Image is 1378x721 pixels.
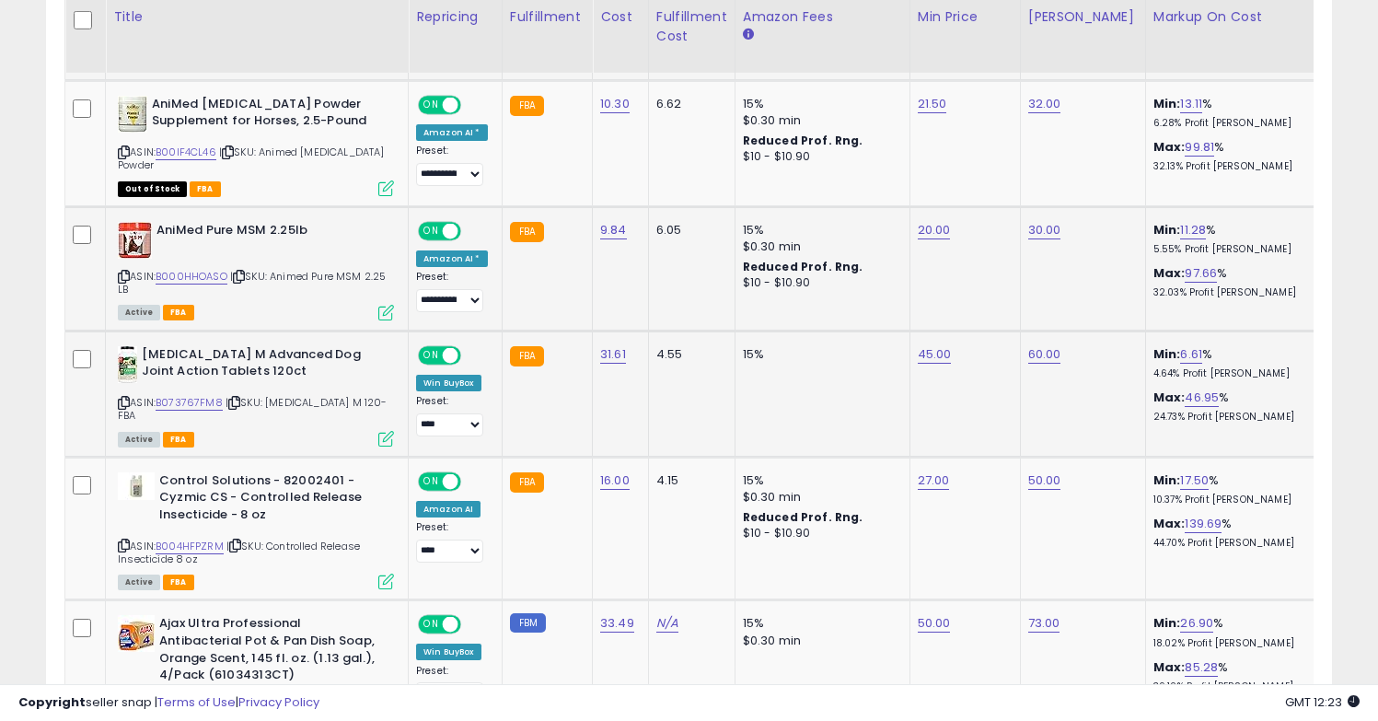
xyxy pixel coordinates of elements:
span: All listings currently available for purchase on Amazon [118,432,160,448]
span: FBA [163,432,194,448]
div: seller snap | | [18,694,319,712]
a: 6.61 [1180,345,1202,364]
div: Repricing [416,7,494,27]
img: 41qAjzjxXzL._SL40_.jpg [118,346,137,383]
div: Fulfillment Cost [656,7,727,46]
b: Reduced Prof. Rng. [743,259,863,274]
a: 26.90 [1180,614,1213,633]
a: 9.84 [600,221,627,239]
div: Win BuyBox [416,644,481,660]
b: Max: [1153,389,1186,406]
span: OFF [458,617,488,633]
small: FBA [510,222,544,242]
a: B000HHOASO [156,269,227,285]
div: $0.30 min [743,238,896,255]
p: 6.28% Profit [PERSON_NAME] [1153,117,1306,130]
div: ASIN: [118,222,394,319]
a: B073767FM8 [156,395,223,411]
span: ON [420,617,443,633]
b: Min: [1153,614,1181,632]
p: 10.37% Profit [PERSON_NAME] [1153,494,1306,506]
div: % [1153,222,1306,256]
a: 46.95 [1185,389,1219,407]
div: Amazon Fees [743,7,902,27]
div: Amazon AI * [416,250,488,267]
div: 6.62 [656,96,721,112]
a: 27.00 [918,471,950,490]
small: FBA [510,96,544,116]
a: 139.69 [1185,515,1222,533]
div: 15% [743,222,896,238]
img: 51V9441+gVL._SL40_.jpg [118,615,155,652]
div: Title [113,7,400,27]
div: % [1153,139,1306,173]
span: | SKU: [MEDICAL_DATA] M 120-FBA [118,395,388,423]
b: AniMed [MEDICAL_DATA] Powder Supplement for Horses, 2.5-Pound [152,96,376,134]
div: Amazon AI [416,501,481,517]
a: 60.00 [1028,345,1061,364]
a: 10.30 [600,95,630,113]
small: Amazon Fees. [743,27,754,43]
div: % [1153,516,1306,550]
a: 33.49 [600,614,634,633]
div: $10 - $10.90 [743,526,896,541]
a: B00IF4CL46 [156,145,216,160]
div: Preset: [416,271,488,312]
a: Terms of Use [157,693,236,711]
a: 73.00 [1028,614,1060,633]
a: 45.00 [918,345,952,364]
div: ASIN: [118,346,394,445]
div: $10 - $10.90 [743,275,896,291]
div: Markup on Cost [1153,7,1313,27]
b: Reduced Prof. Rng. [743,133,863,148]
a: 30.00 [1028,221,1061,239]
p: 5.55% Profit [PERSON_NAME] [1153,243,1306,256]
span: 2025-10-6 12:23 GMT [1285,693,1360,711]
b: Reduced Prof. Rng. [743,509,863,525]
p: 4.64% Profit [PERSON_NAME] [1153,367,1306,380]
b: Min: [1153,95,1181,112]
small: FBA [510,346,544,366]
a: Privacy Policy [238,693,319,711]
span: | SKU: Animed Pure MSM 2.25 LB [118,269,387,297]
b: Max: [1153,658,1186,676]
div: % [1153,659,1306,693]
span: OFF [458,347,488,363]
div: % [1153,390,1306,424]
p: 32.13% Profit [PERSON_NAME] [1153,160,1306,173]
div: Min Price [918,7,1013,27]
b: Min: [1153,345,1181,363]
div: Preset: [416,145,488,186]
div: ASIN: [118,96,394,194]
div: Preset: [416,665,488,706]
div: $0.30 min [743,633,896,649]
span: | SKU: Controlled Release Insecticide 8 oz [118,539,360,566]
span: OFF [458,97,488,112]
div: % [1153,265,1306,299]
img: 31VxXm9xaJL._SL40_.jpg [118,472,155,500]
a: 20.00 [918,221,951,239]
a: 50.00 [1028,471,1061,490]
b: AniMed Pure MSM 2.25lb [156,222,380,244]
span: FBA [190,181,221,197]
b: Min: [1153,221,1181,238]
b: Control Solutions - 82002401 - Cyzmic CS - Controlled Release Insecticide - 8 oz [159,472,383,529]
div: % [1153,472,1306,506]
a: 85.28 [1185,658,1218,677]
div: Fulfillment [510,7,585,27]
a: 32.00 [1028,95,1061,113]
div: [PERSON_NAME] [1028,7,1138,27]
b: [MEDICAL_DATA] M Advanced Dog Joint Action Tablets 120ct [142,346,365,385]
b: Max: [1153,138,1186,156]
small: FBA [510,472,544,493]
span: All listings currently available for purchase on Amazon [118,305,160,320]
div: $10 - $10.90 [743,149,896,165]
div: 6.05 [656,222,721,238]
div: 15% [743,346,896,363]
span: ON [420,223,443,238]
a: B004HFPZRM [156,539,224,554]
a: 97.66 [1185,264,1217,283]
div: Win BuyBox [416,375,481,391]
a: N/A [656,614,678,633]
div: Preset: [416,521,488,563]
